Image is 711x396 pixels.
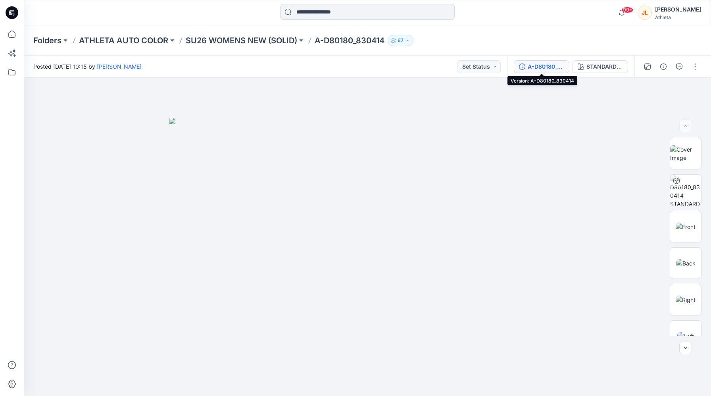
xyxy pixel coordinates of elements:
[676,223,696,231] img: Front
[586,62,623,71] div: STANDARD GREY
[676,259,696,267] img: Back
[33,35,61,46] a: Folders
[677,332,694,340] img: Left
[169,118,566,396] img: eyJhbGciOiJIUzI1NiIsImtpZCI6IjAiLCJzbHQiOiJzZXMiLCJ0eXAiOiJKV1QifQ.eyJkYXRhIjp7InR5cGUiOiJzdG9yYW...
[655,5,701,14] div: [PERSON_NAME]
[655,14,701,20] div: Athleta
[676,296,696,304] img: Right
[79,35,168,46] a: ATHLETA AUTO COLOR
[670,175,701,206] img: A-D80180_830414 STANDARD GREY
[528,62,564,71] div: A-D80180_830414
[186,35,297,46] a: SU26 WOMENS NEW (SOLID)
[638,6,652,20] div: JL
[657,60,670,73] button: Details
[388,35,413,46] button: 67
[573,60,628,73] button: STANDARD GREY
[33,62,142,71] span: Posted [DATE] 10:15 by
[514,60,569,73] button: A-D80180_830414
[97,63,142,70] a: [PERSON_NAME]
[315,35,384,46] p: A-D80180_830414
[621,7,633,13] span: 99+
[670,145,701,162] img: Cover Image
[398,36,404,45] p: 67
